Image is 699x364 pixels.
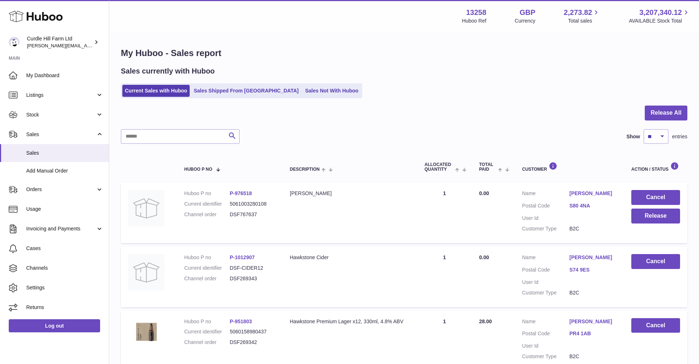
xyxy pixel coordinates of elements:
[230,190,252,196] a: P-976518
[184,265,230,272] dt: Current identifier
[645,106,687,120] button: Release All
[290,167,320,172] span: Description
[230,318,252,324] a: P-951803
[26,111,96,118] span: Stock
[230,201,275,207] dd: 5061003280108
[184,211,230,218] dt: Channel order
[569,318,617,325] a: [PERSON_NAME]
[26,72,103,79] span: My Dashboard
[564,8,601,24] a: 2,273.82 Total sales
[479,190,489,196] span: 0.00
[26,186,96,193] span: Orders
[639,8,682,17] span: 3,207,340.12
[128,318,165,345] img: 132581708521438.jpg
[26,284,103,291] span: Settings
[564,8,592,17] span: 2,273.82
[631,254,680,269] button: Cancel
[569,266,617,273] a: S74 9ES
[122,85,190,97] a: Current Sales with Huboo
[479,254,489,260] span: 0.00
[26,245,103,252] span: Cases
[230,328,275,335] dd: 5060158980437
[417,247,472,307] td: 1
[290,190,410,197] div: [PERSON_NAME]
[9,37,20,48] img: miranda@diddlysquatfarmshop.com
[522,353,569,360] dt: Customer Type
[230,211,275,218] dd: DSF767637
[26,265,103,272] span: Channels
[520,8,535,17] strong: GBP
[184,328,230,335] dt: Current identifier
[290,254,410,261] div: Hawkstone Cider
[191,85,301,97] a: Sales Shipped From [GEOGRAPHIC_DATA]
[569,190,617,197] a: [PERSON_NAME]
[522,215,569,222] dt: User Id
[479,318,492,324] span: 28.00
[522,318,569,327] dt: Name
[184,275,230,282] dt: Channel order
[522,225,569,232] dt: Customer Type
[462,17,486,24] div: Huboo Ref
[672,133,687,140] span: entries
[184,167,212,172] span: Huboo P no
[522,254,569,263] dt: Name
[230,265,275,272] dd: DSF-CIDER12
[26,150,103,157] span: Sales
[631,190,680,205] button: Cancel
[522,289,569,296] dt: Customer Type
[522,190,569,199] dt: Name
[569,330,617,337] a: PR4 1AB
[290,318,410,325] div: Hawkstone Premium Lager x12, 330ml, 4.8% ABV
[631,162,680,172] div: Action / Status
[303,85,361,97] a: Sales Not With Huboo
[424,162,453,172] span: ALLOCATED Quantity
[569,353,617,360] dd: B2C
[569,254,617,261] a: [PERSON_NAME]
[631,209,680,223] button: Release
[569,202,617,209] a: S80 4NA
[515,17,536,24] div: Currency
[26,225,96,232] span: Invoicing and Payments
[121,47,687,59] h1: My Huboo - Sales report
[479,162,496,172] span: Total paid
[26,92,96,99] span: Listings
[230,254,255,260] a: P-1012907
[26,131,96,138] span: Sales
[569,225,617,232] dd: B2C
[26,167,103,174] span: Add Manual Order
[121,66,215,76] h2: Sales currently with Huboo
[568,17,600,24] span: Total sales
[631,318,680,333] button: Cancel
[522,279,569,286] dt: User Id
[417,183,472,243] td: 1
[522,266,569,275] dt: Postal Code
[9,319,100,332] a: Log out
[230,275,275,282] dd: DSF269343
[27,35,92,49] div: Curdle Hill Farm Ltd
[26,304,103,311] span: Returns
[184,318,230,325] dt: Huboo P no
[629,17,690,24] span: AVAILABLE Stock Total
[230,339,275,346] dd: DSF269342
[522,162,617,172] div: Customer
[522,343,569,349] dt: User Id
[184,190,230,197] dt: Huboo P no
[27,43,146,48] span: [PERSON_NAME][EMAIL_ADDRESS][DOMAIN_NAME]
[128,254,165,290] img: no-photo.jpg
[629,8,690,24] a: 3,207,340.12 AVAILABLE Stock Total
[466,8,486,17] strong: 13258
[26,206,103,213] span: Usage
[184,201,230,207] dt: Current identifier
[627,133,640,140] label: Show
[184,339,230,346] dt: Channel order
[522,202,569,211] dt: Postal Code
[184,254,230,261] dt: Huboo P no
[522,330,569,339] dt: Postal Code
[569,289,617,296] dd: B2C
[128,190,165,226] img: no-photo.jpg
